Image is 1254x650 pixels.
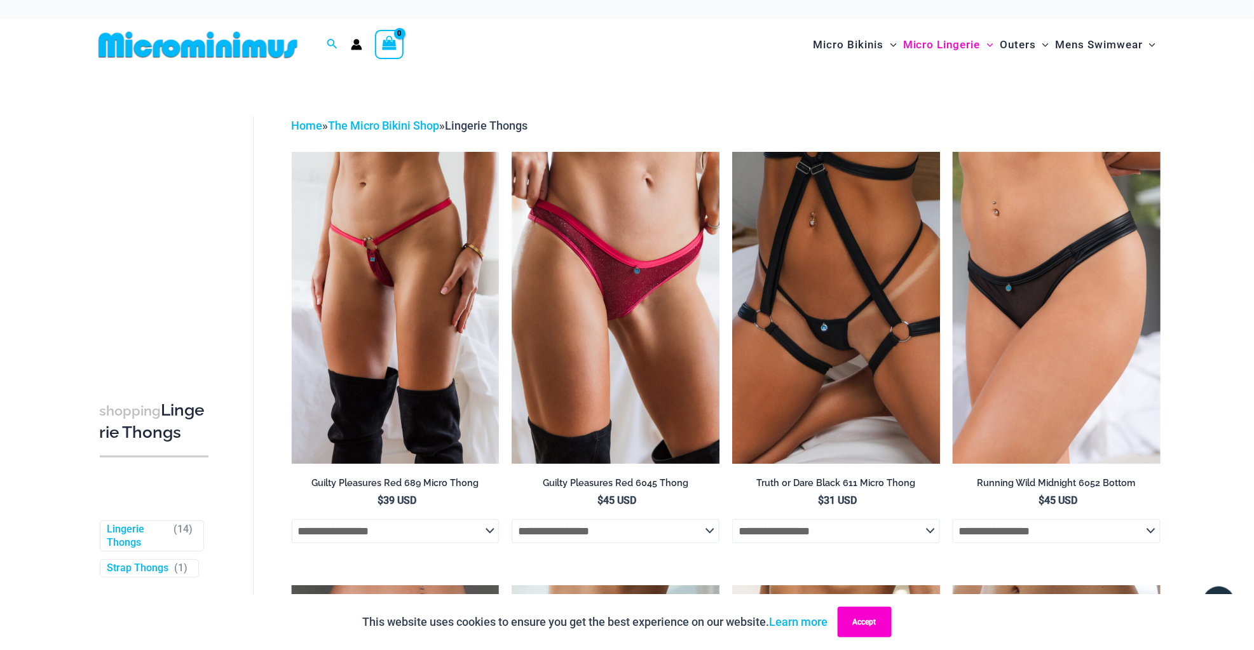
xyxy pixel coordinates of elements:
nav: Site Navigation [808,24,1161,66]
h2: Guilty Pleasures Red 689 Micro Thong [292,477,500,489]
a: Strap Thongs [107,562,169,575]
span: $ [598,494,604,506]
a: Guilty Pleasures Red 689 Micro 01Guilty Pleasures Red 689 Micro 02Guilty Pleasures Red 689 Micro 02 [292,152,500,463]
p: This website uses cookies to ensure you get the best experience on our website. [363,613,828,632]
span: $ [818,494,824,506]
a: Guilty Pleasures Red 6045 Thong 01Guilty Pleasures Red 6045 Thong 02Guilty Pleasures Red 6045 Tho... [512,152,719,463]
img: Truth or Dare Black Micro 02 [732,152,940,463]
span: shopping [100,403,161,419]
img: Guilty Pleasures Red 6045 Thong 01 [512,152,719,463]
a: Search icon link [327,37,338,53]
a: Learn more [770,615,828,628]
span: 1 [179,562,184,574]
a: Micro LingerieMenu ToggleMenu Toggle [900,25,997,64]
a: OutersMenu ToggleMenu Toggle [997,25,1052,64]
a: Running Wild Midnight 6052 Bottom [953,477,1161,494]
a: Truth or Dare Black 611 Micro Thong [732,477,940,494]
span: Menu Toggle [1143,29,1155,61]
span: Micro Bikinis [814,29,884,61]
span: Menu Toggle [884,29,897,61]
a: Running Wild Midnight 6052 Bottom 01Running Wild Midnight 1052 Top 6052 Bottom 05Running Wild Mid... [953,152,1161,463]
button: Accept [838,607,892,637]
a: The Micro Bikini Shop [329,119,440,132]
img: Running Wild Midnight 6052 Bottom 01 [953,152,1161,463]
span: 14 [178,523,189,535]
a: Account icon link [351,39,362,50]
bdi: 39 USD [378,494,416,506]
span: $ [378,494,383,506]
iframe: TrustedSite Certified [100,106,214,360]
span: Micro Lingerie [903,29,981,61]
a: Guilty Pleasures Red 6045 Thong [512,477,719,494]
span: » » [292,119,528,132]
h2: Running Wild Midnight 6052 Bottom [953,477,1161,489]
bdi: 45 USD [1039,494,1077,506]
a: Micro BikinisMenu ToggleMenu Toggle [810,25,900,64]
img: Guilty Pleasures Red 689 Micro 01 [292,152,500,463]
a: View Shopping Cart, empty [375,30,404,59]
a: Guilty Pleasures Red 689 Micro Thong [292,477,500,494]
a: Lingerie Thongs [107,523,168,550]
img: MM SHOP LOGO FLAT [93,30,303,59]
span: ( ) [174,523,193,550]
span: Outers [1000,29,1036,61]
h2: Guilty Pleasures Red 6045 Thong [512,477,719,489]
span: Mens Swimwear [1055,29,1143,61]
span: Menu Toggle [981,29,993,61]
h2: Truth or Dare Black 611 Micro Thong [732,477,940,489]
bdi: 45 USD [598,494,637,506]
span: ( ) [175,562,188,575]
span: $ [1039,494,1044,506]
span: Lingerie Thongs [446,119,528,132]
h3: Lingerie Thongs [100,400,208,443]
span: Menu Toggle [1036,29,1049,61]
bdi: 31 USD [818,494,857,506]
a: Truth or Dare Black Micro 02Truth or Dare Black 1905 Bodysuit 611 Micro 12Truth or Dare Black 190... [732,152,940,463]
a: Home [292,119,323,132]
a: Mens SwimwearMenu ToggleMenu Toggle [1052,25,1159,64]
